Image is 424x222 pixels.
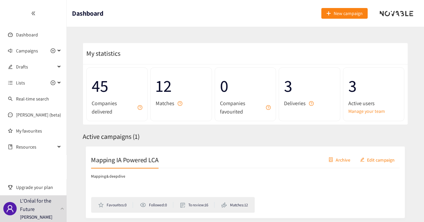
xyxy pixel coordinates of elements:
span: New campaign [334,10,363,17]
span: Matches [156,99,174,107]
span: question-circle [138,105,142,110]
li: Matches: 12 [221,202,248,208]
span: Companies delivered [92,99,134,116]
li: To review: 16 [179,202,214,208]
span: Companies favourited [220,99,263,116]
span: Upgrade your plan [16,181,61,194]
button: plusNew campaign [321,8,368,19]
a: Mapping IA Powered LCAcontainerArchiveeditEdit campaignMapping & deepdiveFavourites:0Followed:0To... [83,146,408,219]
span: 0 [220,73,271,99]
span: question-circle [309,101,314,106]
span: Active users [348,99,375,107]
li: Favourites: 0 [95,202,131,208]
span: Edit campaign [369,156,397,163]
span: Resources [16,140,55,154]
span: 3 [348,73,399,99]
div: Widget de chat [391,190,424,222]
span: plus [326,11,331,16]
span: plus-circle [51,80,55,85]
p: Mapping & deepdive [88,173,123,180]
span: Drafts [16,60,55,73]
button: editEdit campaign [357,154,402,165]
span: 12 [156,73,206,99]
h2: Mapping IA Powered LCA [88,155,157,164]
li: Followed: 0 [138,202,172,208]
span: plus-circle [51,48,55,53]
span: Campaigns [16,44,38,57]
p: [PERSON_NAME] [20,213,52,221]
span: edit [8,64,13,69]
span: Lists [16,76,25,89]
span: 3 [284,73,335,99]
span: unordered-list [8,80,13,85]
a: Real-time search [16,96,49,102]
span: question-circle [266,105,271,110]
span: sound [8,48,13,53]
span: Active campaigns ( 1 ) [83,132,140,141]
span: Archive [337,156,352,163]
p: L'Oréal for the Future [20,197,58,213]
a: [PERSON_NAME] (beta) [16,112,61,118]
span: question-circle [178,101,182,106]
a: Dashboard [16,32,38,38]
span: Deliveries [284,99,306,107]
a: My favourites [16,124,61,138]
span: double-left [31,11,36,16]
span: container [330,157,335,162]
button: containerArchive [325,154,357,165]
a: Manage your team [348,107,399,115]
span: My statistics [83,49,120,58]
span: edit [362,157,367,162]
span: trophy [8,185,13,190]
span: user [6,205,14,213]
span: 45 [92,73,142,99]
iframe: Chat Widget [391,190,424,222]
span: book [8,145,13,149]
